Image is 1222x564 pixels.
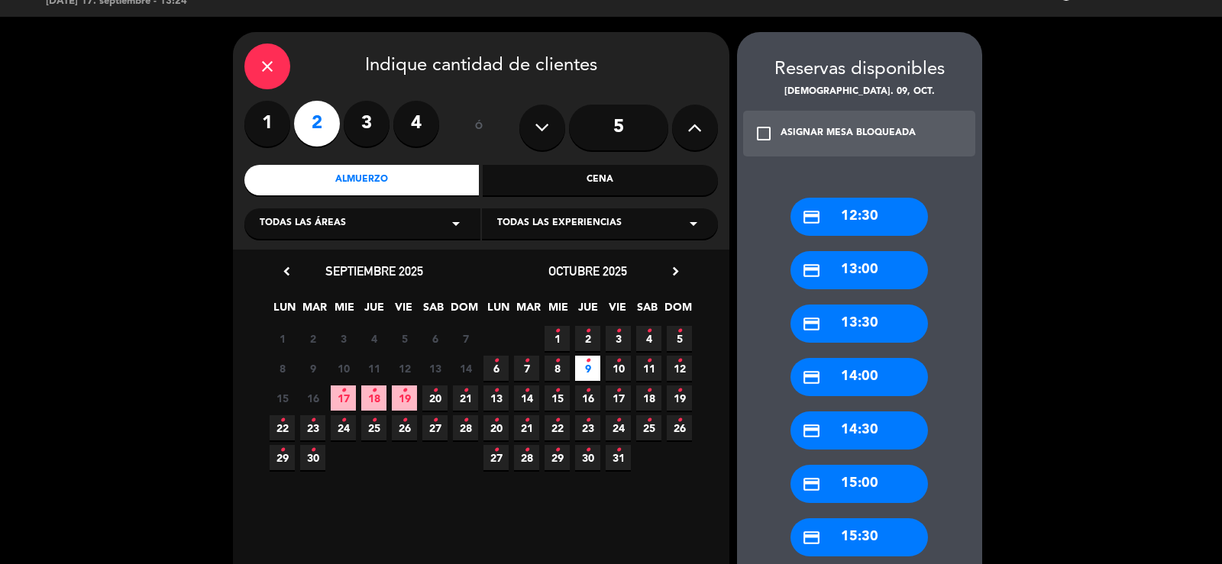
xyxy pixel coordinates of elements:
[737,55,982,85] div: Reservas disponibles
[790,518,928,556] div: 15:30
[331,415,356,440] span: 24
[393,101,439,147] label: 4
[636,356,661,381] span: 11
[392,385,417,411] span: 19
[781,126,916,141] div: ASIGNAR MESA BLOQUEADA
[585,379,590,403] i: •
[258,57,276,76] i: close
[545,445,570,470] span: 29
[270,356,295,381] span: 8
[790,198,928,236] div: 12:30
[802,261,821,280] i: credit_card
[421,298,446,324] span: SAB
[545,326,570,351] span: 1
[646,319,651,343] i: •
[802,528,821,547] i: credit_card
[493,408,499,433] i: •
[447,214,465,233] i: arrow_drop_down
[755,124,773,143] i: check_box_outline_blank
[636,385,661,411] span: 18
[341,408,346,433] i: •
[514,385,539,411] span: 14
[585,349,590,373] i: •
[635,298,660,324] span: SAB
[802,368,821,387] i: credit_card
[270,385,295,411] span: 15
[361,356,386,381] span: 11
[302,298,327,324] span: MAR
[453,415,478,440] span: 28
[667,385,692,411] span: 19
[677,408,682,433] i: •
[585,438,590,462] i: •
[392,326,417,351] span: 5
[606,415,631,440] span: 24
[300,326,325,351] span: 2
[585,408,590,433] i: •
[453,356,478,381] span: 14
[402,408,407,433] i: •
[667,415,692,440] span: 26
[575,326,600,351] span: 2
[668,263,684,279] i: chevron_right
[422,385,448,411] span: 20
[636,326,661,351] span: 4
[790,305,928,343] div: 13:30
[790,251,928,289] div: 13:00
[667,356,692,381] span: 12
[790,465,928,503] div: 15:00
[646,408,651,433] i: •
[244,44,718,89] div: Indique cantidad de clientes
[514,356,539,381] span: 7
[422,356,448,381] span: 13
[432,379,438,403] i: •
[545,298,571,324] span: MIE
[664,298,690,324] span: DOM
[516,298,541,324] span: MAR
[616,319,621,343] i: •
[270,415,295,440] span: 22
[453,326,478,351] span: 7
[616,349,621,373] i: •
[646,379,651,403] i: •
[575,445,600,470] span: 30
[244,101,290,147] label: 1
[341,379,346,403] i: •
[575,415,600,440] span: 23
[497,216,622,231] span: Todas las experiencias
[514,415,539,440] span: 21
[545,356,570,381] span: 8
[524,349,529,373] i: •
[310,438,315,462] i: •
[454,101,504,154] div: ó
[554,408,560,433] i: •
[493,379,499,403] i: •
[361,326,386,351] span: 4
[677,319,682,343] i: •
[616,438,621,462] i: •
[280,438,285,462] i: •
[802,208,821,227] i: credit_card
[802,475,821,494] i: credit_card
[483,356,509,381] span: 6
[300,415,325,440] span: 23
[361,415,386,440] span: 25
[270,445,295,470] span: 29
[331,356,356,381] span: 10
[325,263,423,279] span: septiembre 2025
[524,438,529,462] i: •
[300,356,325,381] span: 9
[279,263,295,279] i: chevron_left
[392,356,417,381] span: 12
[463,408,468,433] i: •
[585,319,590,343] i: •
[331,385,356,411] span: 17
[331,298,357,324] span: MIE
[802,314,821,334] i: credit_card
[802,421,821,440] i: credit_card
[616,408,621,433] i: •
[280,408,285,433] i: •
[677,349,682,373] i: •
[432,408,438,433] i: •
[371,408,377,433] i: •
